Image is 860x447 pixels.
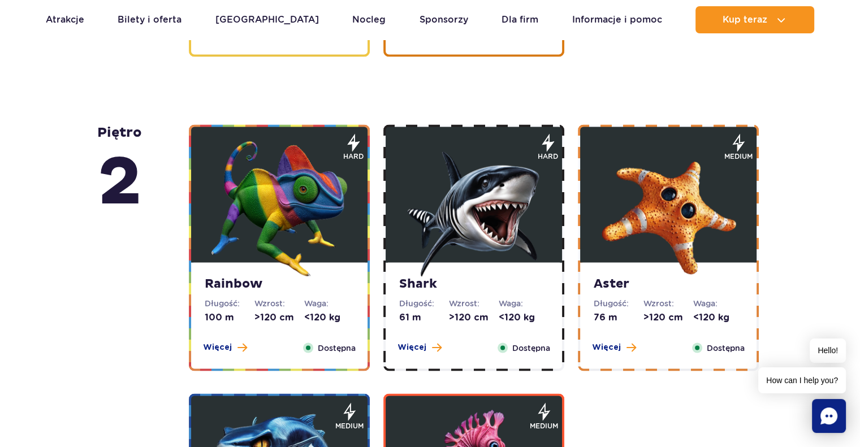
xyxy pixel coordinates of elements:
[723,15,767,25] span: Kup teraz
[304,311,354,323] dd: <120 kg
[643,311,693,323] dd: >120 cm
[592,341,636,353] button: Więcej
[592,341,621,353] span: Więcej
[499,297,548,309] dt: Waga:
[399,297,449,309] dt: Długość:
[538,151,558,162] span: hard
[46,6,84,33] a: Atrakcje
[758,367,846,393] span: How can I help you?
[203,341,247,353] button: Więcej
[211,141,347,276] img: 683e9e7576148617438286.png
[812,399,846,433] div: Chat
[343,151,364,162] span: hard
[499,311,548,323] dd: <120 kg
[352,6,386,33] a: Nocleg
[205,311,254,323] dd: 100 m
[406,141,542,276] img: 683e9e9ba8332218919957.png
[397,341,442,353] button: Więcej
[449,297,499,309] dt: Wzrost:
[693,311,743,323] dd: <120 kg
[254,311,304,323] dd: >120 cm
[707,341,745,354] span: Dostępna
[254,297,304,309] dt: Wzrost:
[335,420,364,431] span: medium
[205,297,254,309] dt: Długość:
[724,151,753,162] span: medium
[530,420,558,431] span: medium
[304,297,354,309] dt: Waga:
[397,341,426,353] span: Więcej
[118,6,181,33] a: Bilety i oferta
[643,297,693,309] dt: Wzrost:
[449,311,499,323] dd: >120 cm
[695,6,814,33] button: Kup teraz
[594,311,643,323] dd: 76 m
[810,338,846,363] span: Hello!
[205,276,354,292] strong: Rainbow
[693,297,743,309] dt: Waga:
[399,311,449,323] dd: 61 m
[97,124,142,225] strong: piętro
[594,276,743,292] strong: Aster
[399,276,548,292] strong: Shark
[420,6,468,33] a: Sponsorzy
[572,6,662,33] a: Informacje i pomoc
[502,6,538,33] a: Dla firm
[512,341,550,354] span: Dostępna
[594,297,643,309] dt: Długość:
[600,141,736,276] img: 683e9eae63fef643064232.png
[215,6,319,33] a: [GEOGRAPHIC_DATA]
[318,341,356,354] span: Dostępna
[97,141,142,225] span: 2
[203,341,232,353] span: Więcej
